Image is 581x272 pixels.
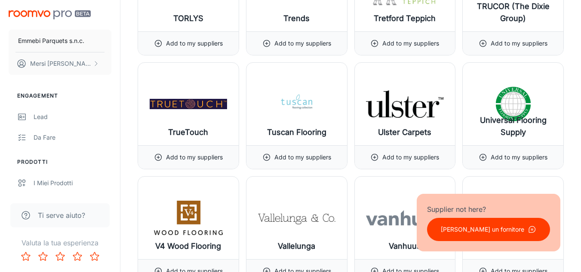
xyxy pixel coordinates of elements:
[427,204,550,214] p: Supplier not here?
[274,153,331,162] p: Add to my suppliers
[441,225,524,234] p: [PERSON_NAME] un fornitore
[69,248,86,265] button: Rate 4 star
[34,248,52,265] button: Rate 2 star
[34,112,111,122] div: Lead
[491,153,547,162] p: Add to my suppliers
[7,238,113,248] p: Valuta la tua esperienza
[470,114,556,138] h6: Universal Flooring Supply
[382,39,439,48] p: Add to my suppliers
[34,133,111,142] div: Da fare
[86,248,103,265] button: Rate 5 star
[374,12,436,24] h6: Tretford Teppich
[166,153,223,162] p: Add to my suppliers
[470,0,556,24] h6: TRUCOR (The Dixie Group)
[378,126,431,138] h6: Ulster Carpets
[9,30,111,52] button: Emmebi Parquets s.n.c.
[18,36,84,46] p: Emmebi Parquets s.n.c.
[258,87,335,121] img: Tuscan Flooring
[9,10,91,19] img: Roomvo PRO Beta
[17,248,34,265] button: Rate 1 star
[155,240,221,252] h6: V4 Wood Flooring
[258,201,335,235] img: Vallelunga
[366,201,443,235] img: Vanhuus
[491,39,547,48] p: Add to my suppliers
[267,126,326,138] h6: Tuscan Flooring
[38,210,85,220] span: Ti serve aiuto?
[166,39,223,48] p: Add to my suppliers
[173,12,203,24] h6: TORLYS
[366,87,443,121] img: Ulster Carpets
[150,87,227,121] img: TrueTouch
[34,178,111,188] div: I miei prodotti
[274,39,331,48] p: Add to my suppliers
[168,126,208,138] h6: TrueTouch
[52,248,69,265] button: Rate 3 star
[389,240,421,252] h6: Vanhuus
[382,153,439,162] p: Add to my suppliers
[474,87,552,121] img: Universal Flooring Supply
[150,201,227,235] img: V4 Wood Flooring
[427,218,550,241] button: [PERSON_NAME] un fornitore
[30,59,91,68] p: Mersi [PERSON_NAME]
[278,240,315,252] h6: Vallelunga
[9,52,111,75] button: Mersi [PERSON_NAME]
[283,12,310,24] h6: Trends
